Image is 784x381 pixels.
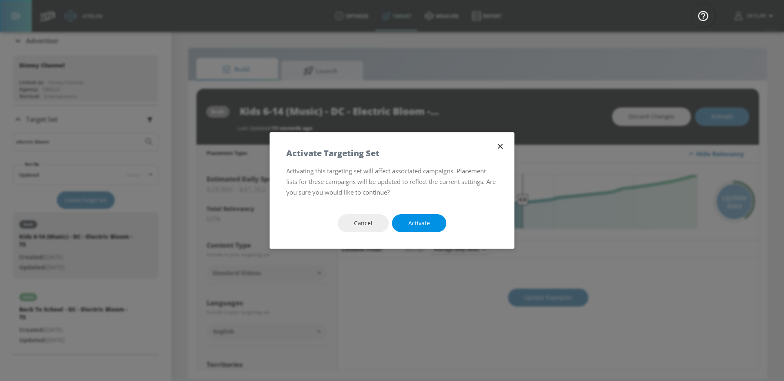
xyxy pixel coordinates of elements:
h5: Activate Targeting Set [286,149,379,157]
button: Open Resource Center [692,4,715,27]
button: Activate [392,214,446,233]
span: Activate [408,218,430,229]
button: Cancel [338,214,389,233]
span: Cancel [354,218,372,229]
p: Activating this targeting set will affect associated campaigns. Placement lists for these campaig... [286,166,498,198]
